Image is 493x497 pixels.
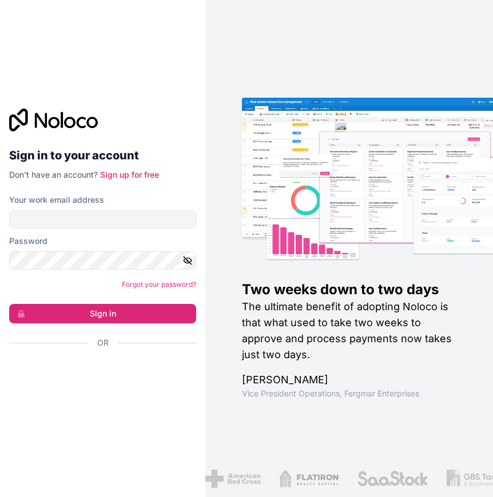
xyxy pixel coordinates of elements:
h1: Two weeks down to two days [242,280,456,299]
input: Password [9,251,196,270]
h2: The ultimate benefit of adopting Noloco is that what used to take two weeks to approve and proces... [242,299,456,363]
span: Don't have an account? [9,170,98,179]
h2: Sign in to your account [9,145,196,166]
button: Sign in [9,304,196,323]
a: Sign up for free [100,170,159,179]
label: Your work email address [9,194,104,206]
a: Forgot your password? [122,280,196,288]
h1: Vice President Operations , Fergmar Enterprises [242,388,456,399]
label: Password [9,235,47,247]
input: Email address [9,210,196,229]
img: /assets/american-red-cross-BAupjrZR.png [205,470,260,488]
span: Or [97,337,109,348]
img: /assets/flatiron-C8eUkumj.png [279,470,339,488]
img: /assets/saastock-C6Zbiodz.png [356,470,428,488]
h1: [PERSON_NAME] [242,372,456,388]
